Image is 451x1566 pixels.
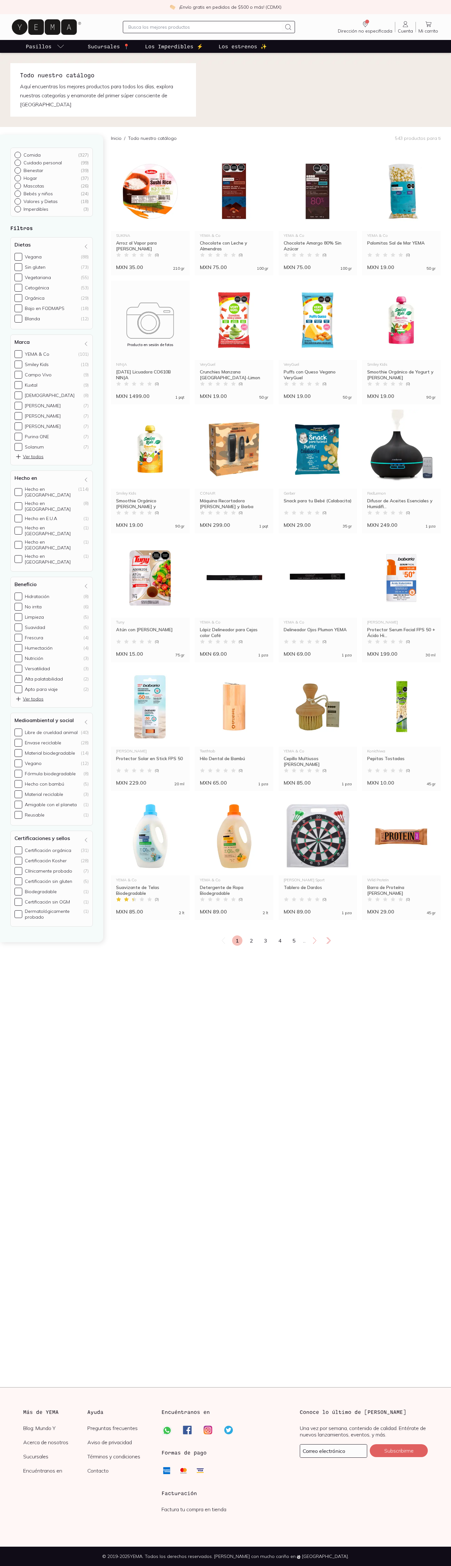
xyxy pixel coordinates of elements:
div: [PERSON_NAME] [367,620,436,624]
input: [PERSON_NAME](7) [15,422,22,430]
div: Marca [10,334,93,465]
div: Delineador Ojos Plumon YEMA [284,627,352,638]
div: Arroz al Vapor para [PERSON_NAME] [116,240,184,252]
input: Envase reciclable(28) [15,739,22,747]
div: ( 24 ) [81,191,89,197]
div: Pepitas Tostadas [367,756,436,767]
a: 34054 tablero de dardos[PERSON_NAME] SportTablero de Dardos(0)MXN 89.001 pza [279,796,357,915]
span: MXN 199.00 [367,651,397,657]
input: Fórmula biodegradable(8) [15,770,22,778]
div: Difusor de Aceites Esenciales y Humidifi... [367,498,436,509]
img: 34315 Puffs con Queso Vegano [279,281,357,360]
a: Inicio [111,135,122,141]
a: Barra de Proteína Sabor MokaWild ProteinBarra de Proteína [PERSON_NAME](0)MXN 29.0045 gr [362,796,441,915]
p: Comida [24,152,41,158]
p: Imperdibles [24,206,48,212]
a: 34368 Chocolate con leche y almendrasYEMA & CoChocolate con Leche y Almendras(0)MXN 75.00100 gr [195,152,273,270]
div: YEMA & Co [25,351,49,357]
div: ( 26 ) [81,183,89,189]
span: MXN 29.00 [284,522,311,528]
input: Bajo en FODMAPS(18) [15,304,22,312]
p: Todo nuestro catálogo [128,135,177,141]
span: MXN 89.00 [200,908,227,915]
input: [DEMOGRAPHIC_DATA](8) [15,391,22,399]
span: 1 pza [426,524,436,528]
p: 543 productos para ti [395,135,441,141]
img: Icono de cámara [111,294,190,339]
div: Chocolate con Leche y Almendras [200,240,268,252]
img: 34140 difusor de aceites y humidificador redlemon [362,410,441,489]
img: 34307 smoothie orgánico de coco y frutas smileykids [111,410,190,489]
a: 33798 snack para tu bebe calabacita gerberGerberSnack para tu Bebé (Calabacita)(0)MXN 29.0035 gr [279,410,357,528]
span: MXN 19.00 [116,522,143,528]
div: Blanda [25,316,40,322]
div: Dietas [10,237,93,329]
div: Crunchies Manzana [GEOGRAPHIC_DATA]-Limon VeryGuel [200,369,268,381]
span: 100 gr [257,266,268,270]
span: ( 0 ) [155,640,159,643]
input: Hidratación(8) [15,593,22,600]
a: Mi carrito [416,20,441,34]
div: (12) [81,316,89,322]
a: 5 [289,935,299,946]
a: Contacto [87,1467,152,1474]
p: Cuidado personal [24,160,62,166]
a: 34211 maquina recortadora de cabello y barba conairCONAIRMáquina Recortadora [PERSON_NAME] y Barb... [195,410,273,528]
img: 33798 snack para tu bebe calabacita gerber [279,410,357,489]
a: Pepitas TostadasKonichiwaPepitas Tostadas(0)MXN 10.0045 gr [362,667,441,786]
span: ( 0 ) [239,768,243,772]
input: Biodegradable(1) [15,888,22,895]
span: MXN 19.00 [367,393,394,399]
input: No irrita(6) [15,603,22,611]
span: 50 gr [343,395,352,399]
input: [PERSON_NAME](7) [15,402,22,410]
input: Frescura(4) [15,634,22,642]
img: 34211 maquina recortadora de cabello y barba conair [195,410,273,489]
img: 33925 Cepillo Multiusos Chico [279,667,357,747]
span: MXN 15.00 [116,651,143,657]
span: MXN 19.00 [367,264,394,270]
a: Factura tu compra en tienda [162,1506,226,1513]
p: Hogar [24,175,37,181]
a: Aviso de privacidad [87,1439,152,1445]
p: Bebés y niños [24,191,53,197]
span: MXN 10.00 [367,779,394,786]
div: SUKINA [116,234,184,237]
div: (18) [81,305,89,311]
a: Términos y condiciones [87,1453,152,1460]
p: Mascotas [24,183,44,189]
span: MXN 35.00 [116,264,143,270]
span: ( 0 ) [406,511,410,515]
div: Tuny [116,620,184,624]
span: Cuenta [398,28,413,34]
a: 34114 atun con aderezo vinagreta tunyTunyAtún con [PERSON_NAME](0)MXN 15.0075 gr [111,538,190,657]
span: MXN 85.00 [116,908,143,915]
span: ( 0 ) [406,897,410,901]
input: Certificación sin gluten(5) [15,877,22,885]
a: Dirección no especificada [335,20,395,34]
span: ( 0 ) [322,897,327,901]
img: 34054 tablero de dardos [279,796,357,875]
button: Subscribirme [370,1444,428,1457]
div: VeryGuel [200,362,268,366]
div: YEMA & Co [200,234,268,237]
div: ( 18 ) [81,198,89,204]
div: Smiley Kids [367,362,436,366]
input: Versatilidad(3) [15,665,22,672]
input: Alta palatabilidad(2) [15,675,22,683]
div: YEMA & Co [284,749,352,753]
input: Vegetariana(55) [15,274,22,281]
a: Sucursales 📍 [86,40,131,53]
input: Vegano(12) [15,759,22,767]
div: Cepillo Multiusos [PERSON_NAME] [284,756,352,767]
input: Smiley Kids(10) [15,361,22,368]
div: Wild Protein [367,878,436,882]
p: Los Imperdibles ⚡️ [145,43,203,50]
input: Hecho en [GEOGRAPHIC_DATA](1) [15,541,22,549]
div: NINJA [116,362,184,366]
a: 34308 Smoothie Orgánico de Yogurt y Frutas smileykidsSmiley KidsSmoothie Orgánico de Yogurt y [PE... [362,281,441,399]
input: Busca los mejores productos [128,23,282,31]
span: MXN 299.00 [200,522,230,528]
div: (9) [83,372,89,378]
span: ( 0 ) [239,253,243,257]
